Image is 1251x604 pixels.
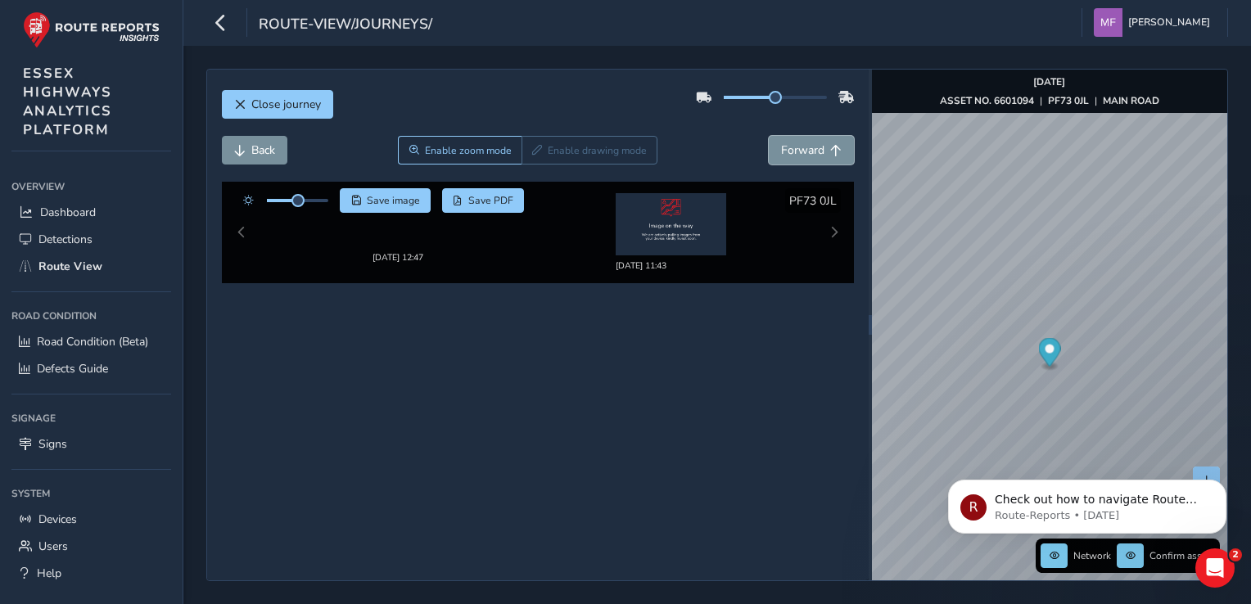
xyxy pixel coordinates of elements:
span: PF73 0JL [789,193,837,209]
span: Signs [38,436,67,452]
strong: [DATE] [1033,75,1065,88]
button: Save [340,188,431,213]
img: Thumbnail frame [616,206,726,268]
strong: MAIN ROAD [1103,94,1159,107]
span: Save PDF [468,194,513,207]
iframe: Intercom notifications message [924,445,1251,560]
span: ESSEX HIGHWAYS ANALYTICS PLATFORM [23,64,112,139]
a: Signs [11,430,171,458]
span: Forward [781,142,824,158]
a: Devices [11,506,171,533]
button: Back [222,136,287,165]
span: Save image [367,194,420,207]
button: Forward [769,136,854,165]
span: Users [38,539,68,554]
a: Route View [11,253,171,280]
a: Help [11,560,171,587]
strong: PF73 0JL [1048,94,1089,107]
button: Close journey [222,90,333,119]
img: rr logo [23,11,160,48]
img: diamond-layout [1094,8,1122,37]
div: Road Condition [11,304,171,328]
span: route-view/journeys/ [259,14,432,37]
div: Overview [11,174,171,199]
span: Devices [38,512,77,527]
button: PDF [442,188,525,213]
span: Dashboard [40,205,96,220]
div: System [11,481,171,506]
strong: ASSET NO. 6601094 [940,94,1034,107]
span: Back [251,142,275,158]
div: [DATE] 12:47 [348,247,448,259]
span: Defects Guide [37,361,108,376]
a: Defects Guide [11,355,171,382]
button: Zoom [398,136,522,165]
span: 2 [1229,548,1242,561]
a: Users [11,533,171,560]
div: Map marker [1038,338,1060,372]
span: Route View [38,259,102,274]
span: Detections [38,232,93,247]
div: [DATE] 11:43 [616,273,738,285]
span: Road Condition (Beta) [37,334,148,349]
a: Dashboard [11,199,171,226]
a: Detections [11,226,171,253]
img: Thumbnail frame [348,232,448,247]
div: Signage [11,406,171,430]
a: Road Condition (Beta) [11,328,171,355]
span: Close journey [251,97,321,112]
button: [PERSON_NAME] [1094,8,1216,37]
div: | | [940,94,1159,107]
span: Enable zoom mode [425,144,512,157]
span: Help [37,566,61,581]
iframe: Intercom live chat [1195,548,1235,588]
span: [PERSON_NAME] [1128,8,1210,37]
